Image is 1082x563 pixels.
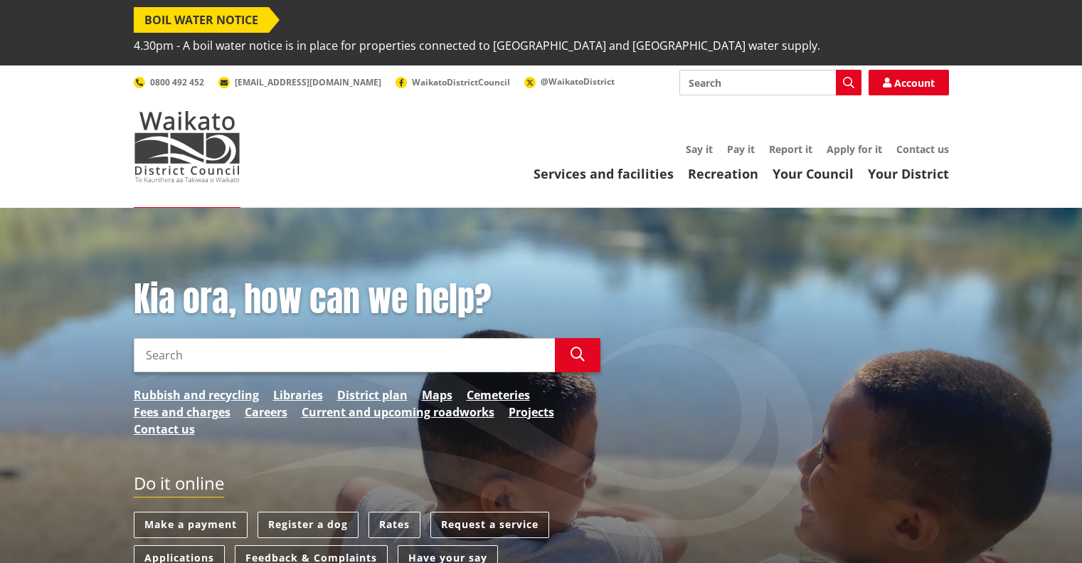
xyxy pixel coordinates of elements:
[134,338,555,372] input: Search input
[134,111,240,182] img: Waikato District Council - Te Kaunihera aa Takiwaa o Waikato
[534,165,674,182] a: Services and facilities
[769,142,812,156] a: Report it
[412,76,510,88] span: WaikatoDistrictCouncil
[134,386,259,404] a: Rubbish and recycling
[245,404,287,421] a: Careers
[273,386,323,404] a: Libraries
[258,512,359,538] a: Register a dog
[302,404,494,421] a: Current and upcoming roadworks
[727,142,755,156] a: Pay it
[134,33,820,58] span: 4.30pm - A boil water notice is in place for properties connected to [GEOGRAPHIC_DATA] and [GEOGR...
[150,76,204,88] span: 0800 492 452
[368,512,420,538] a: Rates
[679,70,861,95] input: Search input
[134,76,204,88] a: 0800 492 452
[134,7,269,33] span: BOIL WATER NOTICE
[896,142,949,156] a: Contact us
[235,76,381,88] span: [EMAIL_ADDRESS][DOMAIN_NAME]
[869,70,949,95] a: Account
[337,386,408,404] a: District plan
[773,165,854,182] a: Your Council
[688,165,758,182] a: Recreation
[134,279,600,320] h1: Kia ora, how can we help?
[134,512,248,538] a: Make a payment
[430,512,549,538] a: Request a service
[467,386,530,404] a: Cemeteries
[422,386,452,404] a: Maps
[134,404,230,421] a: Fees and charges
[827,142,882,156] a: Apply for it
[686,142,713,156] a: Say it
[509,404,554,421] a: Projects
[134,421,195,438] a: Contact us
[541,75,615,88] span: @WaikatoDistrict
[868,165,949,182] a: Your District
[218,76,381,88] a: [EMAIL_ADDRESS][DOMAIN_NAME]
[134,473,224,498] h2: Do it online
[524,75,615,88] a: @WaikatoDistrict
[396,76,510,88] a: WaikatoDistrictCouncil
